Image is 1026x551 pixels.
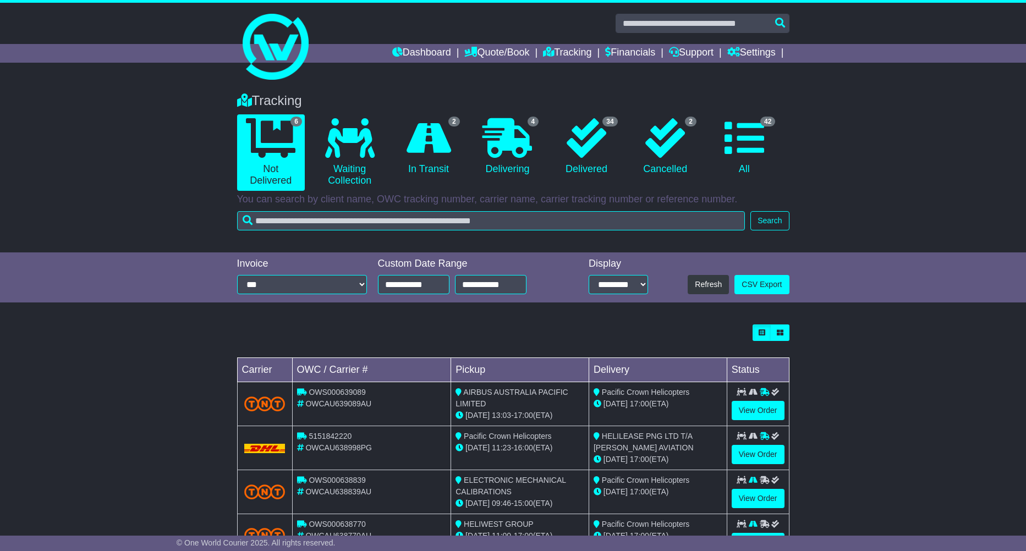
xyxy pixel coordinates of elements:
[309,388,366,396] span: OWS000639089
[456,410,584,421] div: - (ETA)
[309,432,352,440] span: 5151842220
[237,258,367,270] div: Invoice
[760,117,775,126] span: 42
[465,443,490,452] span: [DATE]
[732,401,784,420] a: View Order
[492,499,511,508] span: 09:46
[464,44,529,63] a: Quote/Book
[732,489,784,508] a: View Order
[727,44,776,63] a: Settings
[514,443,533,452] span: 16:00
[456,388,568,408] span: AIRBUS AUSTRALIA PACIFIC LIMITED
[237,358,292,382] td: Carrier
[305,443,372,452] span: OWCAU638998PG
[305,531,371,540] span: OWCAU638770AU
[465,499,490,508] span: [DATE]
[602,476,690,484] span: Pacific Crown Helicopters
[602,388,690,396] span: Pacific Crown Helicopters
[630,531,649,540] span: 17:00
[292,358,451,382] td: OWC / Carrier #
[378,258,555,270] div: Custom Date Range
[594,486,722,498] div: (ETA)
[465,531,490,540] span: [DATE]
[594,432,694,452] span: HELILEASE PNG LTD T/A [PERSON_NAME] AVIATION
[244,484,286,499] img: TNT_Domestic.png
[630,487,649,496] span: 17:00
[528,117,539,126] span: 4
[543,44,591,63] a: Tracking
[669,44,714,63] a: Support
[603,531,628,540] span: [DATE]
[244,396,286,411] img: TNT_Domestic.png
[602,520,690,528] span: Pacific Crown Helicopters
[492,443,511,452] span: 11:23
[309,520,366,528] span: OWS000638770
[602,117,617,126] span: 34
[244,444,286,453] img: DHL.png
[492,411,511,420] span: 13:03
[688,275,729,294] button: Refresh
[603,399,628,408] span: [DATE]
[309,476,366,484] span: OWS000638839
[305,399,371,408] span: OWCAU639089AU
[630,399,649,408] span: 17:00
[732,445,784,464] a: View Order
[589,258,648,270] div: Display
[594,530,722,542] div: (ETA)
[630,455,649,464] span: 17:00
[305,487,371,496] span: OWCAU638839AU
[465,411,490,420] span: [DATE]
[316,114,383,191] a: Waiting Collection
[451,358,589,382] td: Pickup
[605,44,655,63] a: Financials
[394,114,462,179] a: 2 In Transit
[456,498,584,509] div: - (ETA)
[232,93,795,109] div: Tracking
[750,211,789,230] button: Search
[464,432,552,440] span: Pacific Crown Helicopters
[392,44,451,63] a: Dashboard
[456,442,584,454] div: - (ETA)
[603,487,628,496] span: [DATE]
[290,117,302,126] span: 6
[448,117,460,126] span: 2
[734,275,789,294] a: CSV Export
[594,398,722,410] div: (ETA)
[552,114,620,179] a: 34 Delivered
[514,531,533,540] span: 17:00
[727,358,789,382] td: Status
[589,358,727,382] td: Delivery
[237,194,789,206] p: You can search by client name, OWC tracking number, carrier name, carrier tracking number or refe...
[685,117,696,126] span: 2
[474,114,541,179] a: 4 Delivering
[177,538,336,547] span: © One World Courier 2025. All rights reserved.
[710,114,778,179] a: 42 All
[456,530,584,542] div: - (ETA)
[237,114,305,191] a: 6 Not Delivered
[514,411,533,420] span: 17:00
[464,520,534,528] span: HELIWEST GROUP
[244,528,286,543] img: TNT_Domestic.png
[492,531,511,540] span: 11:00
[594,454,722,465] div: (ETA)
[456,476,566,496] span: ELECTRONIC MECHANICAL CALIBRATIONS
[603,455,628,464] span: [DATE]
[632,114,699,179] a: 2 Cancelled
[514,499,533,508] span: 15:00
